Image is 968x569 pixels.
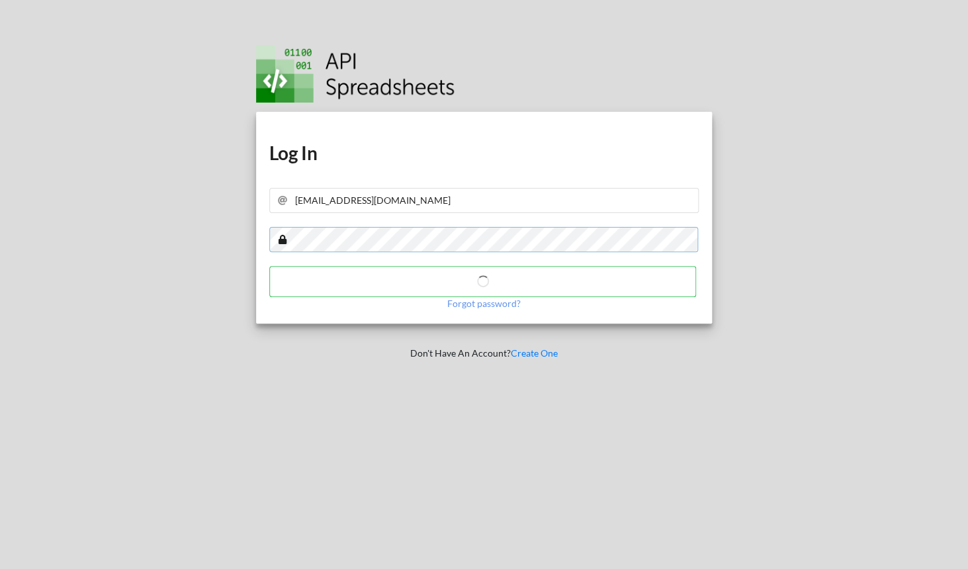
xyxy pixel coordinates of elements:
[269,188,699,213] input: Your Email
[447,297,521,310] p: Forgot password?
[283,273,682,290] h4: Log In
[256,45,455,103] img: Logo.png
[269,141,699,165] h1: Log In
[269,266,696,297] button: Log In
[247,347,721,360] p: Don't Have An Account?
[511,347,558,359] a: Create One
